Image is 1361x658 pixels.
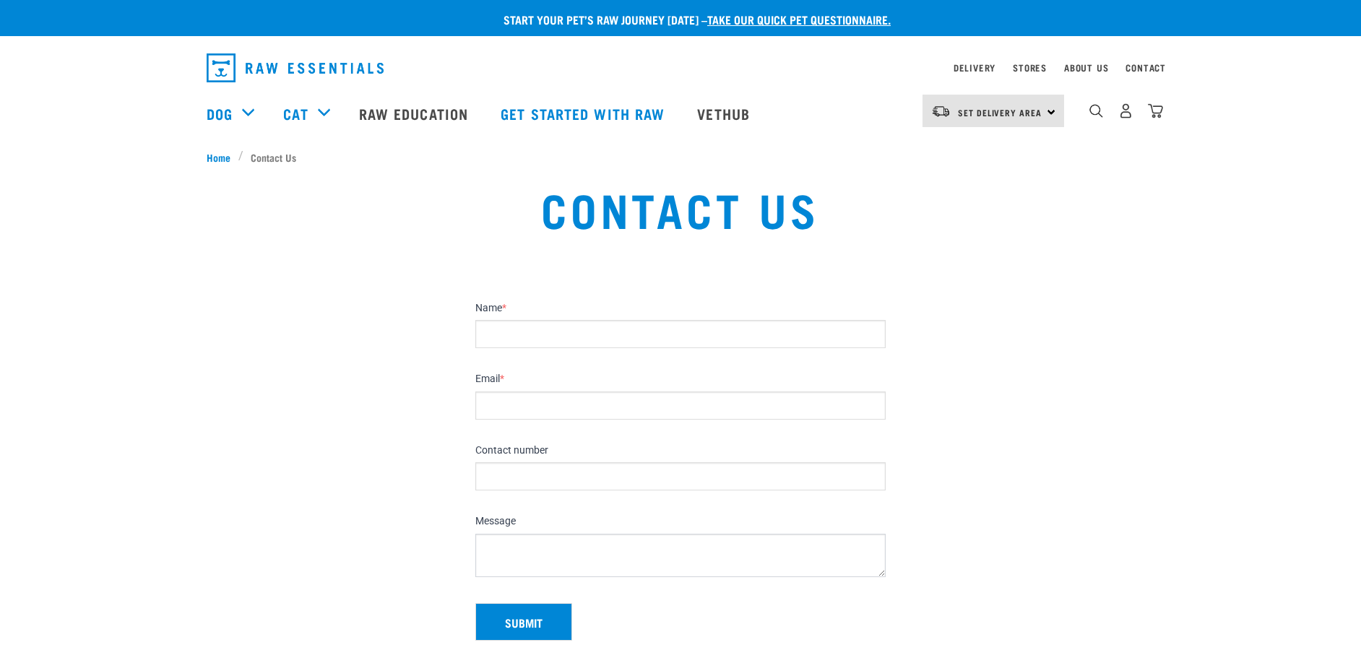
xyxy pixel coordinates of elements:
[486,85,683,142] a: Get started with Raw
[475,603,572,641] button: Submit
[475,444,886,457] label: Contact number
[1118,103,1133,118] img: user.png
[207,103,233,124] a: Dog
[958,110,1042,115] span: Set Delivery Area
[475,373,886,386] label: Email
[1125,65,1166,70] a: Contact
[1089,104,1103,118] img: home-icon-1@2x.png
[207,150,1154,165] nav: breadcrumbs
[707,16,891,22] a: take our quick pet questionnaire.
[931,105,951,118] img: van-moving.png
[683,85,768,142] a: Vethub
[475,302,886,315] label: Name
[345,85,486,142] a: Raw Education
[954,65,995,70] a: Delivery
[207,150,238,165] a: Home
[195,48,1166,88] nav: dropdown navigation
[1064,65,1108,70] a: About Us
[253,182,1108,234] h1: Contact Us
[207,53,384,82] img: Raw Essentials Logo
[207,150,230,165] span: Home
[283,103,308,124] a: Cat
[1013,65,1047,70] a: Stores
[1148,103,1163,118] img: home-icon@2x.png
[475,515,886,528] label: Message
